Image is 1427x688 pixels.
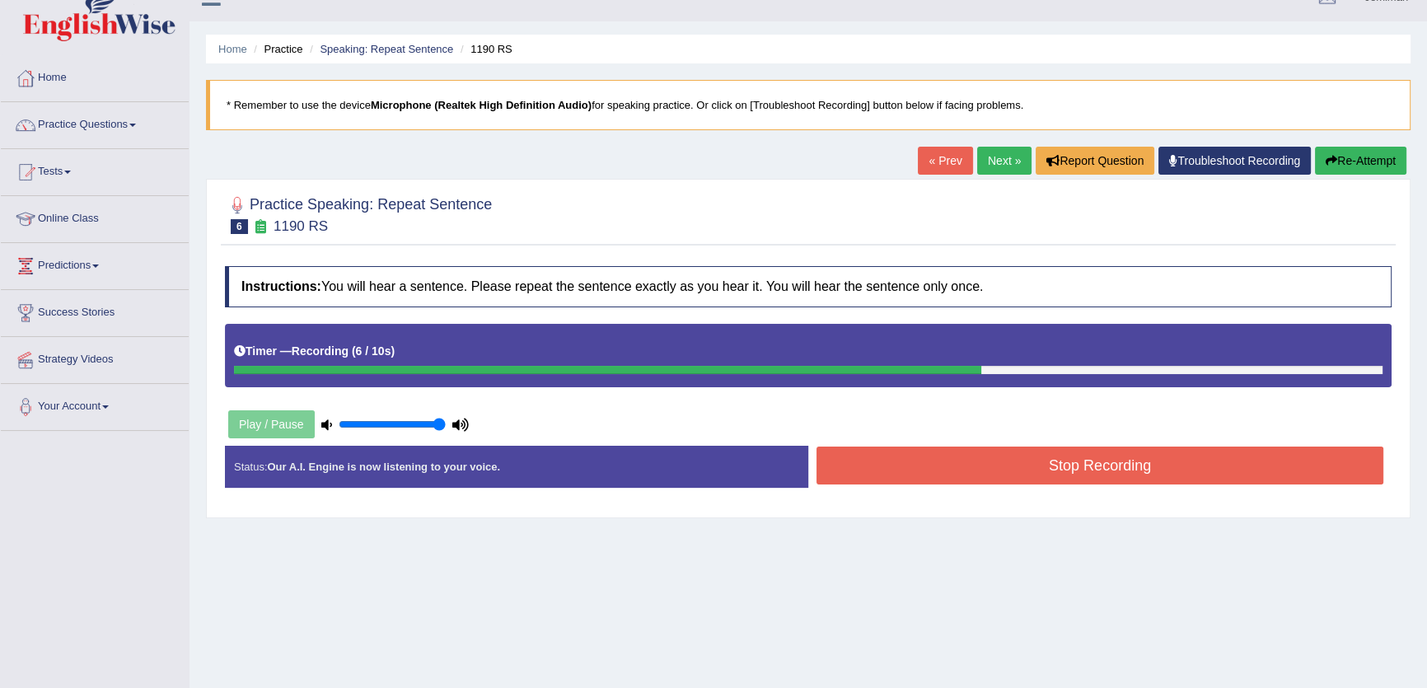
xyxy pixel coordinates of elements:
[356,344,391,358] b: 6 / 10s
[1,102,189,143] a: Practice Questions
[352,344,356,358] b: (
[225,193,492,234] h2: Practice Speaking: Repeat Sentence
[231,219,248,234] span: 6
[1,384,189,425] a: Your Account
[252,219,269,235] small: Exam occurring question
[267,461,500,473] strong: Our A.I. Engine is now listening to your voice.
[1158,147,1311,175] a: Troubleshoot Recording
[292,344,349,358] b: Recording
[816,447,1383,484] button: Stop Recording
[371,99,592,111] b: Microphone (Realtek High Definition Audio)
[1315,147,1406,175] button: Re-Attempt
[218,43,247,55] a: Home
[1,337,189,378] a: Strategy Videos
[225,266,1392,307] h4: You will hear a sentence. Please repeat the sentence exactly as you hear it. You will hear the se...
[250,41,302,57] li: Practice
[241,279,321,293] b: Instructions:
[1,149,189,190] a: Tests
[1036,147,1154,175] button: Report Question
[1,290,189,331] a: Success Stories
[977,147,1032,175] a: Next »
[456,41,512,57] li: 1190 RS
[206,80,1411,130] blockquote: * Remember to use the device for speaking practice. Or click on [Troubleshoot Recording] button b...
[1,196,189,237] a: Online Class
[320,43,453,55] a: Speaking: Repeat Sentence
[918,147,972,175] a: « Prev
[1,55,189,96] a: Home
[225,446,808,488] div: Status:
[1,243,189,284] a: Predictions
[391,344,395,358] b: )
[234,345,395,358] h5: Timer —
[274,218,328,234] small: 1190 RS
